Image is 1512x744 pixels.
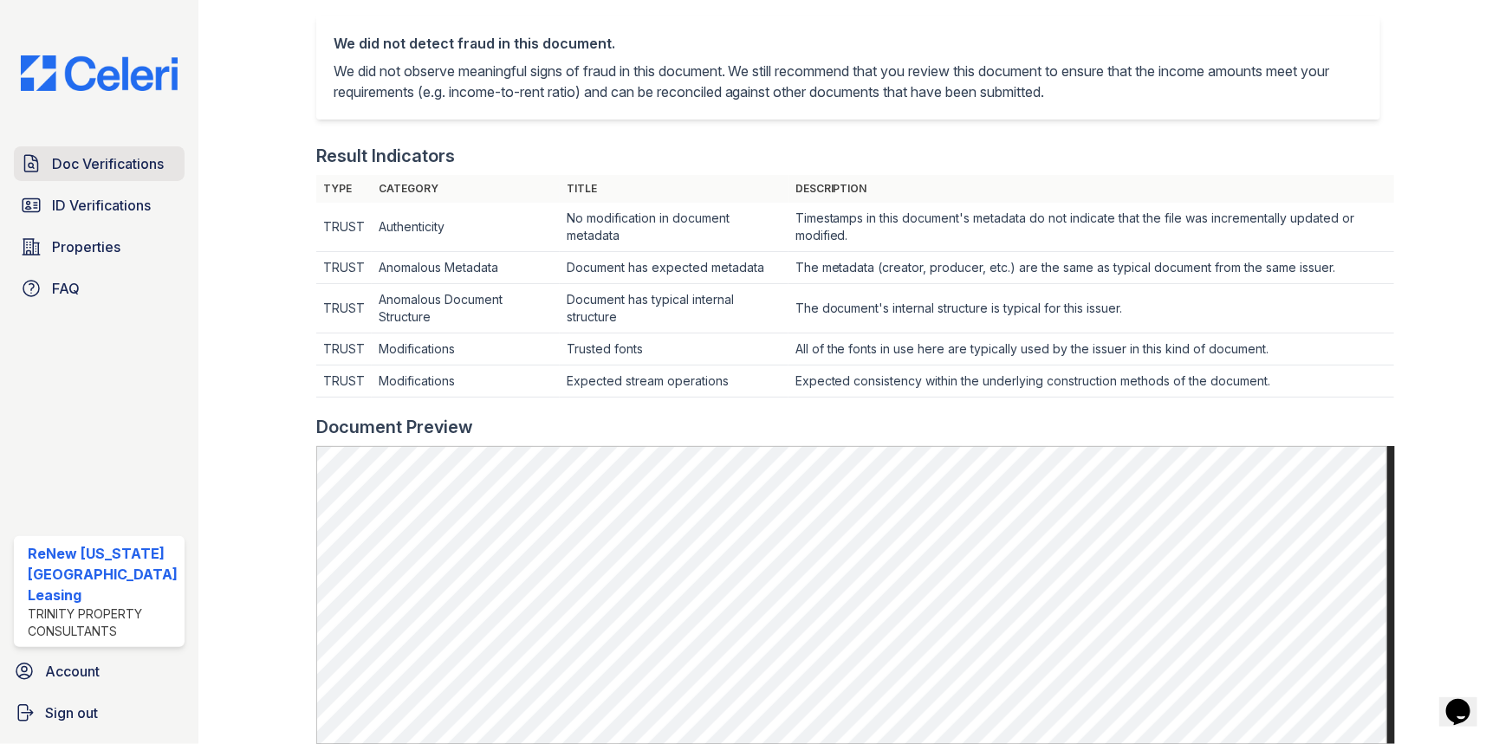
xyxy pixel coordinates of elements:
[316,252,372,284] td: TRUST
[14,230,185,264] a: Properties
[560,284,788,333] td: Document has typical internal structure
[560,252,788,284] td: Document has expected metadata
[334,61,1364,102] p: We did not observe meaningful signs of fraud in this document. We still recommend that you review...
[14,188,185,223] a: ID Verifications
[45,661,100,682] span: Account
[560,333,788,366] td: Trusted fonts
[788,366,1395,398] td: Expected consistency within the underlying construction methods of the document.
[372,284,561,333] td: Anomalous Document Structure
[14,146,185,181] a: Doc Verifications
[45,702,98,723] span: Sign out
[316,144,455,168] div: Result Indicators
[316,203,372,252] td: TRUST
[7,695,191,730] a: Sign out
[372,333,561,366] td: Modifications
[788,175,1395,203] th: Description
[788,333,1395,366] td: All of the fonts in use here are typically used by the issuer in this kind of document.
[14,271,185,306] a: FAQ
[316,333,372,366] td: TRUST
[1439,675,1495,727] iframe: chat widget
[52,278,80,299] span: FAQ
[788,252,1395,284] td: The metadata (creator, producer, etc.) are the same as typical document from the same issuer.
[788,203,1395,252] td: Timestamps in this document's metadata do not indicate that the file was incrementally updated or...
[28,543,178,605] div: ReNew [US_STATE][GEOGRAPHIC_DATA] Leasing
[28,605,178,640] div: Trinity Property Consultants
[788,284,1395,333] td: The document's internal structure is typical for this issuer.
[372,203,561,252] td: Authenticity
[52,236,120,257] span: Properties
[560,366,788,398] td: Expected stream operations
[316,175,372,203] th: Type
[334,33,1364,54] div: We did not detect fraud in this document.
[560,175,788,203] th: Title
[372,252,561,284] td: Anomalous Metadata
[7,654,191,689] a: Account
[52,195,151,216] span: ID Verifications
[372,366,561,398] td: Modifications
[316,415,473,439] div: Document Preview
[52,153,164,174] span: Doc Verifications
[7,55,191,91] img: CE_Logo_Blue-a8612792a0a2168367f1c8372b55b34899dd931a85d93a1a3d3e32e68fde9ad4.png
[560,203,788,252] td: No modification in document metadata
[316,284,372,333] td: TRUST
[372,175,561,203] th: Category
[316,366,372,398] td: TRUST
